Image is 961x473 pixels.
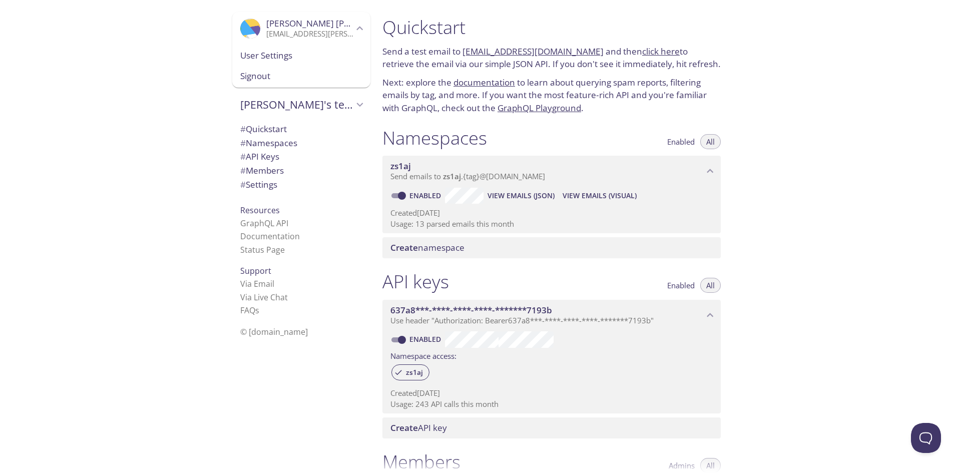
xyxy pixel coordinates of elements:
a: GraphQL Playground [498,102,581,114]
div: Namespaces [232,136,370,150]
span: # [240,151,246,162]
span: Create [390,422,418,433]
span: © [DOMAIN_NAME] [240,326,308,337]
button: Enabled [661,134,701,149]
h1: Namespaces [382,127,487,149]
span: View Emails (JSON) [488,190,555,202]
div: Create namespace [382,237,721,258]
a: GraphQL API [240,218,288,229]
span: [PERSON_NAME] [PERSON_NAME] [266,18,403,29]
span: # [240,179,246,190]
div: Signout [232,66,370,88]
span: s [255,305,259,316]
button: View Emails (JSON) [484,188,559,204]
p: Send a test email to and then to retrieve the email via our simple JSON API. If you don't see it ... [382,45,721,71]
a: documentation [453,77,515,88]
p: Next: explore the to learn about querying spam reports, filtering emails by tag, and more. If you... [382,76,721,115]
span: zs1aj [443,171,461,181]
p: [EMAIL_ADDRESS][PERSON_NAME][DOMAIN_NAME] [266,29,353,39]
label: Namespace access: [390,348,456,362]
a: FAQ [240,305,259,316]
button: View Emails (Visual) [559,188,641,204]
a: Via Email [240,278,274,289]
span: Quickstart [240,123,287,135]
div: zs1aj namespace [382,156,721,187]
div: User Settings [232,45,370,66]
span: Namespaces [240,137,297,149]
div: Romeo's team [232,92,370,118]
h1: Members [382,450,460,473]
h1: Quickstart [382,16,721,39]
span: zs1aj [390,160,411,172]
span: Send emails to . {tag} @[DOMAIN_NAME] [390,171,545,181]
span: Support [240,265,271,276]
span: # [240,165,246,176]
a: Enabled [408,334,445,344]
div: API Keys [232,150,370,164]
div: Create API Key [382,417,721,438]
span: # [240,123,246,135]
div: zs1aj [391,364,429,380]
div: Quickstart [232,122,370,136]
button: All [700,278,721,293]
p: Created [DATE] [390,208,713,218]
span: Signout [240,70,362,83]
a: Via Live Chat [240,292,288,303]
span: Resources [240,205,280,216]
a: click here [642,46,680,57]
a: Documentation [240,231,300,242]
span: namespace [390,242,464,253]
div: Members [232,164,370,178]
a: Status Page [240,244,285,255]
a: Enabled [408,191,445,200]
div: Romeo Briones [232,12,370,45]
p: Usage: 243 API calls this month [390,399,713,409]
span: View Emails (Visual) [563,190,637,202]
span: Members [240,165,284,176]
button: Enabled [661,278,701,293]
span: API Keys [240,151,279,162]
span: API key [390,422,447,433]
p: Created [DATE] [390,388,713,398]
span: User Settings [240,49,362,62]
button: All [700,134,721,149]
span: zs1aj [400,368,429,377]
span: Create [390,242,418,253]
span: # [240,137,246,149]
h1: API keys [382,270,449,293]
a: [EMAIL_ADDRESS][DOMAIN_NAME] [462,46,604,57]
div: Team Settings [232,178,370,192]
span: Settings [240,179,277,190]
p: Usage: 13 parsed emails this month [390,219,713,229]
span: [PERSON_NAME]'s team [240,98,353,112]
iframe: Help Scout Beacon - Open [911,423,941,453]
